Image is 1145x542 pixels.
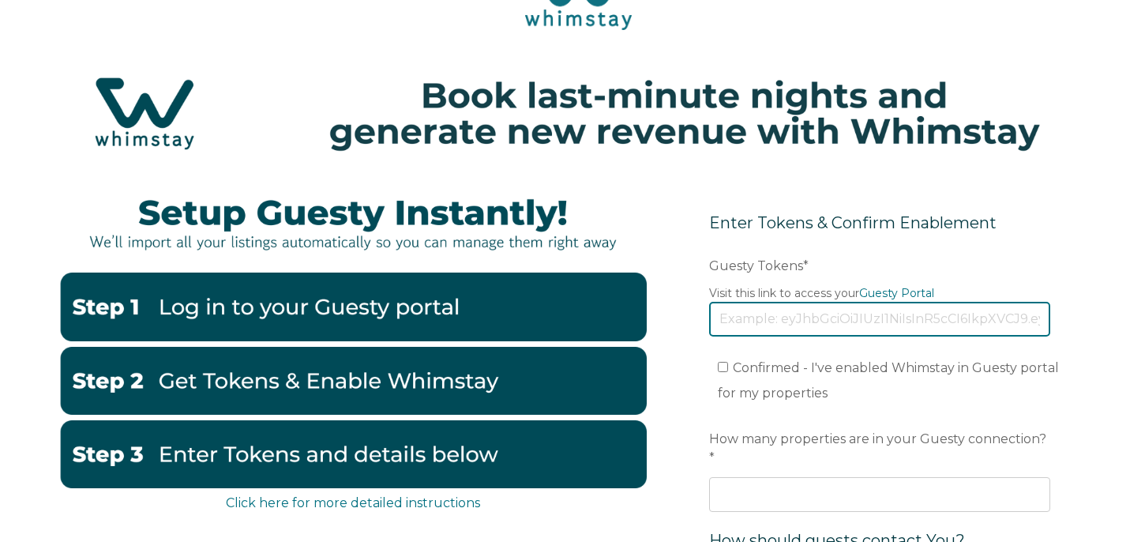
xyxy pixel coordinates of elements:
a: Click here for more detailed instructions [226,495,480,510]
img: instantlyguesty [59,178,647,266]
input: Example: eyJhbGciOiJIUzI1NiIsInR5cCI6IkpXVCJ9.eyJ0b2tlbklkIjoiNjQ2NjA0ODdiNWE1Njg1NzkyMGNjYThkIiw... [709,302,1050,337]
span: Confirmed - I've enabled Whimstay in Guesty portal for my properties [718,360,1059,401]
img: Hubspot header for SSOB (4) [16,55,1129,172]
legend: Visit this link to access your [709,285,1050,302]
span: Guesty Tokens [709,254,803,278]
img: GuestyTokensandenable [59,347,647,415]
span: How many properties are in your Guesty connection? [709,427,1046,451]
img: Guestystep1-2 [59,273,647,341]
span: Enter Tokens & Confirm Enablement [709,213,997,232]
input: Confirmed - I've enabled Whimstay in Guesty portal for my properties [718,362,728,372]
img: EnterbelowGuesty [59,420,647,488]
a: Guesty Portal [859,286,934,300]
